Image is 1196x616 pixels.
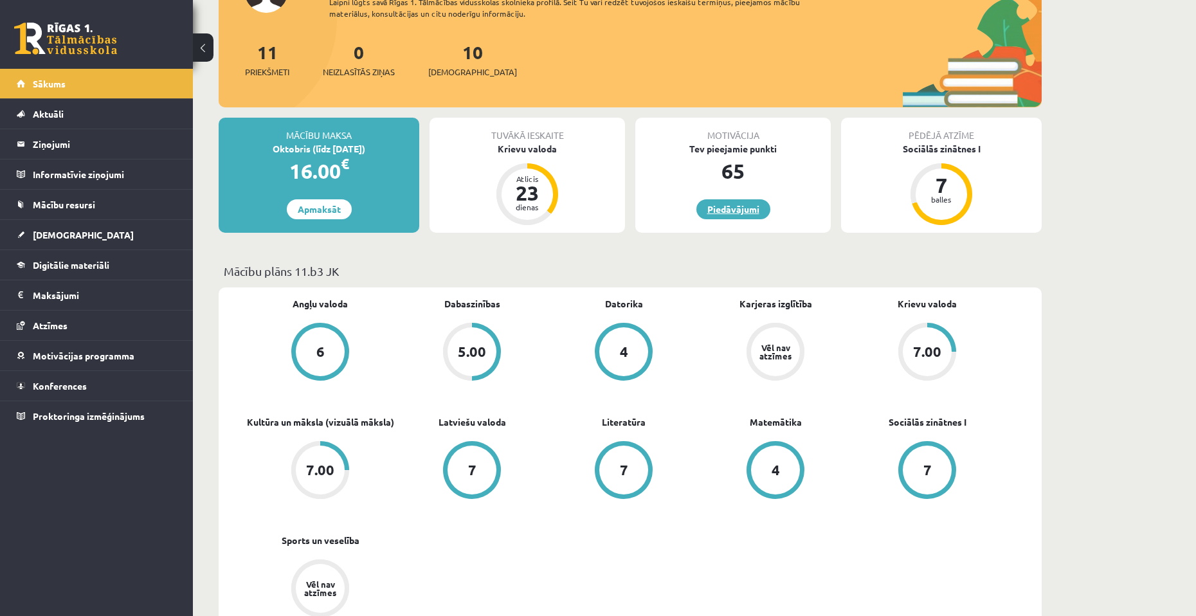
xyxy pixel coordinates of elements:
[17,341,177,370] a: Motivācijas programma
[14,23,117,55] a: Rīgas 1. Tālmācības vidusskola
[468,463,476,477] div: 7
[841,142,1042,227] a: Sociālās zinātnes I 7 balles
[219,142,419,156] div: Oktobris (līdz [DATE])
[33,380,87,392] span: Konferences
[923,463,932,477] div: 7
[889,415,966,429] a: Sociālās zinātnes I
[219,156,419,186] div: 16.00
[33,410,145,422] span: Proktoringa izmēģinājums
[851,441,1003,502] a: 7
[508,175,547,183] div: Atlicis
[602,415,646,429] a: Literatūra
[17,401,177,431] a: Proktoringa izmēģinājums
[17,99,177,129] a: Aktuāli
[323,66,395,78] span: Neizlasītās ziņas
[841,142,1042,156] div: Sociālās zinātnes I
[508,203,547,211] div: dienas
[635,156,831,186] div: 65
[244,323,396,383] a: 6
[323,41,395,78] a: 0Neizlasītās ziņas
[548,323,700,383] a: 4
[17,129,177,159] a: Ziņojumi
[245,66,289,78] span: Priekšmeti
[244,441,396,502] a: 7.00
[282,534,359,547] a: Sports un veselība
[700,323,851,383] a: Vēl nav atzīmes
[851,323,1003,383] a: 7.00
[620,463,628,477] div: 7
[245,41,289,78] a: 11Priekšmeti
[17,311,177,340] a: Atzīmes
[508,183,547,203] div: 23
[17,190,177,219] a: Mācību resursi
[428,41,517,78] a: 10[DEMOGRAPHIC_DATA]
[247,415,394,429] a: Kultūra un māksla (vizuālā māksla)
[33,229,134,240] span: [DEMOGRAPHIC_DATA]
[17,69,177,98] a: Sākums
[750,415,802,429] a: Matemātika
[33,159,177,189] legend: Informatīvie ziņojumi
[444,297,500,311] a: Dabaszinības
[739,297,812,311] a: Karjeras izglītība
[635,142,831,156] div: Tev pieejamie punkti
[841,118,1042,142] div: Pēdējā atzīme
[341,154,349,173] span: €
[287,199,352,219] a: Apmaksāt
[302,580,338,597] div: Vēl nav atzīmes
[430,142,625,156] div: Krievu valoda
[396,323,548,383] a: 5.00
[17,371,177,401] a: Konferences
[700,441,851,502] a: 4
[219,118,419,142] div: Mācību maksa
[439,415,506,429] a: Latviešu valoda
[33,259,109,271] span: Digitālie materiāli
[17,159,177,189] a: Informatīvie ziņojumi
[293,297,348,311] a: Angļu valoda
[430,142,625,227] a: Krievu valoda Atlicis 23 dienas
[696,199,770,219] a: Piedāvājumi
[620,345,628,359] div: 4
[33,78,66,89] span: Sākums
[898,297,957,311] a: Krievu valoda
[33,199,95,210] span: Mācību resursi
[605,297,643,311] a: Datorika
[17,250,177,280] a: Digitālie materiāli
[635,118,831,142] div: Motivācija
[17,280,177,310] a: Maksājumi
[922,175,961,195] div: 7
[428,66,517,78] span: [DEMOGRAPHIC_DATA]
[33,350,134,361] span: Motivācijas programma
[306,463,334,477] div: 7.00
[548,441,700,502] a: 7
[33,320,68,331] span: Atzīmes
[224,262,1037,280] p: Mācību plāns 11.b3 JK
[430,118,625,142] div: Tuvākā ieskaite
[33,280,177,310] legend: Maksājumi
[458,345,486,359] div: 5.00
[922,195,961,203] div: balles
[396,441,548,502] a: 7
[17,220,177,249] a: [DEMOGRAPHIC_DATA]
[757,343,793,360] div: Vēl nav atzīmes
[33,129,177,159] legend: Ziņojumi
[316,345,325,359] div: 6
[33,108,64,120] span: Aktuāli
[913,345,941,359] div: 7.00
[772,463,780,477] div: 4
